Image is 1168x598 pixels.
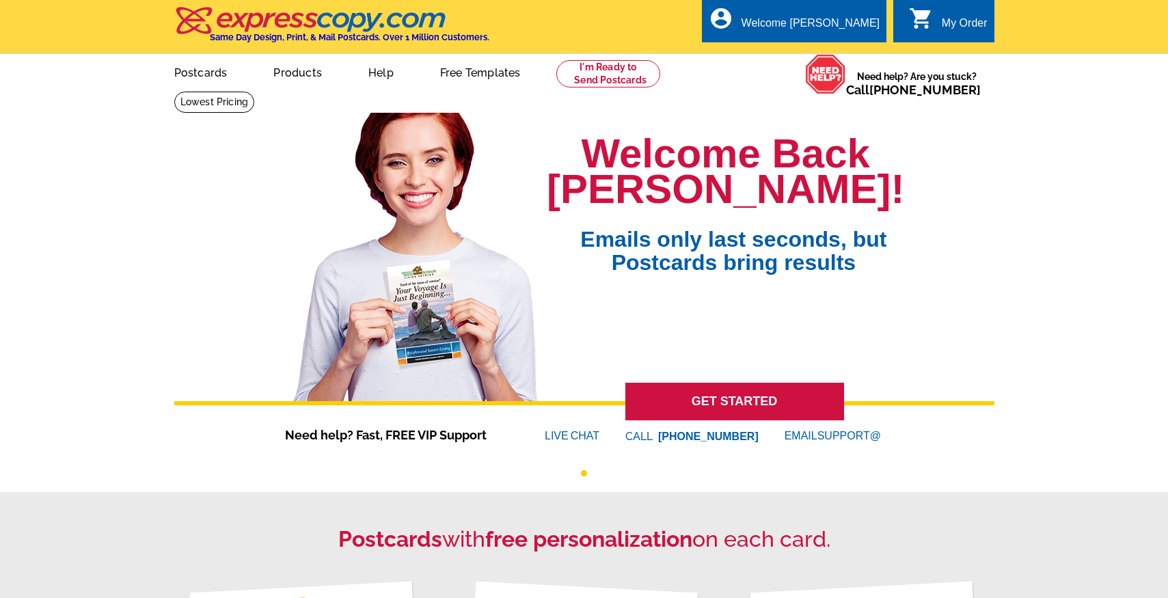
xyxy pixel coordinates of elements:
a: Help [347,55,416,87]
h4: Same Day Design, Print, & Mail Postcards. Over 1 Million Customers. [210,32,489,42]
i: shopping_cart [909,6,934,31]
a: Free Templates [418,55,543,87]
span: Call [846,83,981,97]
a: Same Day Design, Print, & Mail Postcards. Over 1 Million Customers. [174,16,489,42]
strong: Postcards [338,526,442,552]
button: 1 of 1 [581,470,587,476]
a: GET STARTED [625,383,844,420]
font: LIVE [545,428,571,444]
a: [PHONE_NUMBER] [869,83,981,97]
i: account_circle [709,6,733,31]
a: Postcards [152,55,249,87]
span: Need help? Are you stuck? [846,70,988,97]
a: LIVECHAT [545,430,599,441]
div: My Order [942,17,988,36]
img: help [805,54,846,94]
a: Products [252,55,344,87]
img: welcome-back-logged-in.png [285,102,547,401]
span: Need help? Fast, FREE VIP Support [285,426,504,444]
h1: Welcome Back [PERSON_NAME]! [547,136,904,207]
div: Welcome [PERSON_NAME] [742,17,880,36]
strong: free personalization [485,526,692,552]
span: Emails only last seconds, but Postcards bring results [562,207,904,274]
h2: with on each card. [174,526,994,552]
a: shopping_cart My Order [909,15,988,32]
font: SUPPORT@ [817,428,883,444]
